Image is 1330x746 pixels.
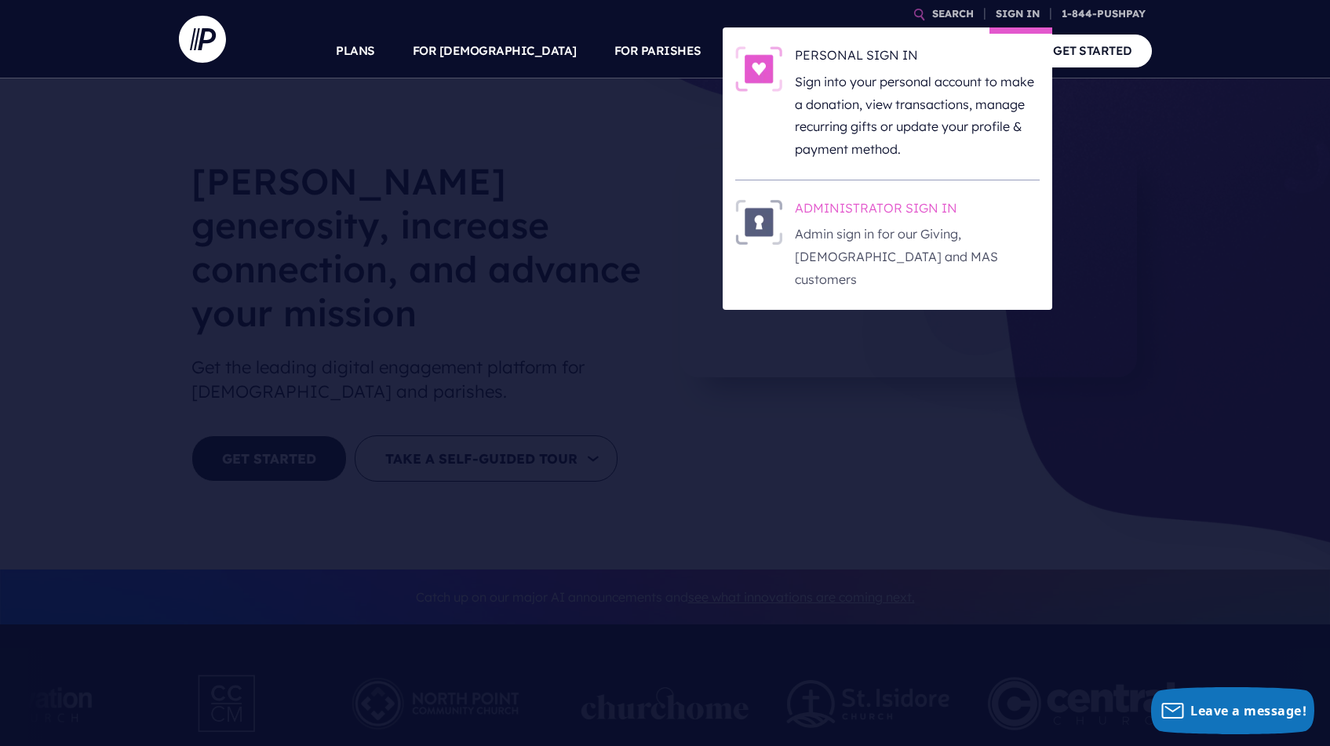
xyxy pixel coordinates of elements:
a: PERSONAL SIGN IN - Illustration PERSONAL SIGN IN Sign into your personal account to make a donati... [735,46,1040,161]
a: EXPLORE [846,24,901,78]
a: COMPANY [938,24,997,78]
button: Leave a message! [1151,687,1314,734]
img: PERSONAL SIGN IN - Illustration [735,46,782,92]
p: Admin sign in for our Giving, [DEMOGRAPHIC_DATA] and MAS customers [795,223,1040,290]
a: FOR PARISHES [614,24,701,78]
h6: ADMINISTRATOR SIGN IN [795,199,1040,223]
a: FOR [DEMOGRAPHIC_DATA] [413,24,577,78]
a: ADMINISTRATOR SIGN IN - Illustration ADMINISTRATOR SIGN IN Admin sign in for our Giving, [DEMOGRA... [735,199,1040,291]
span: Leave a message! [1190,702,1306,719]
p: Sign into your personal account to make a donation, view transactions, manage recurring gifts or ... [795,71,1040,161]
a: PLANS [336,24,375,78]
a: SOLUTIONS [739,24,809,78]
a: GET STARTED [1033,35,1152,67]
img: ADMINISTRATOR SIGN IN - Illustration [735,199,782,245]
h6: PERSONAL SIGN IN [795,46,1040,70]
